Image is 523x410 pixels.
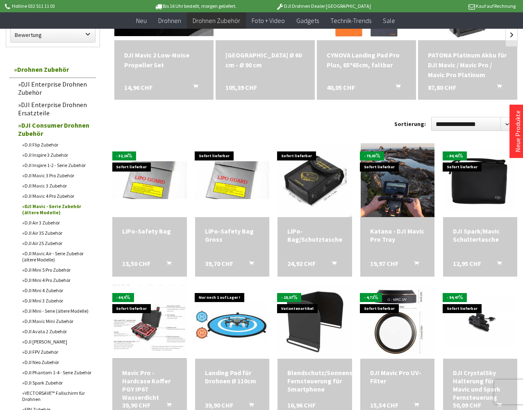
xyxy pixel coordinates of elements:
[122,369,177,401] div: Mavic Pro - Hardcase Koffer PGY IP67 Wasserdicht
[443,297,517,347] img: DJI CrystalSky Halterung für Mavic und Spark Fernsteuerung
[131,1,259,11] p: Bis 16 Uhr bestellt, morgen geliefert.
[370,227,425,243] div: Katana - DJI Mavic Pro Tray
[287,259,316,268] span: 24,92 CHF
[18,191,96,201] a: DJI Mavic 4 Pro Zubehör
[18,140,96,150] a: DJI Flip Zubehör
[370,369,425,385] div: DJI Mavic Pro UV-Filter
[370,259,398,268] span: 19,97 CHF
[370,401,398,409] span: 15,54 CHF
[296,16,319,25] span: Gadgets
[18,228,96,238] a: DJI Air 3S Zubehör
[361,143,434,217] img: Katana - DJI Mavic Pro Tray
[18,337,96,347] a: DJI [PERSON_NAME]
[205,227,259,243] div: LiPo-Safety Bag Gross
[18,378,96,388] a: DJI Spark Zubehör
[278,285,352,359] img: Blendschutz/Sonnenschutz Fernsteuerung für Smartphone
[287,369,342,393] a: Blendschutz/Sonnenschutz Fernsteuerung für Smartphone 16,96 CHF
[225,50,305,70] a: [GEOGRAPHIC_DATA] Ø 60 cm - Ø 90 cm 105,39 CHF
[18,357,96,367] a: DJI Neo Zubehör
[187,12,246,29] a: Drohnen Zubehör
[278,143,352,217] img: LiPo-Bag/Schutztasche
[18,316,96,326] a: DJI Mavic Mini Zubehör
[10,61,96,78] a: Drohnen Zubehör
[124,82,152,92] span: 14,96 CHF
[193,16,240,25] span: Drohnen Zubehör
[327,82,355,92] span: 40,05 CHF
[428,50,507,80] a: PATONA Platinum Akku für DJI Mavic / Mavic Pro / Mavic Pro Platinum 87,80 CHF In den Warenkorb
[287,227,342,243] div: LiPo-Bag/Schutztasche
[225,82,257,92] span: 105,39 CHF
[18,248,96,265] a: DJI Mavic Air - Serie Zubehör (ältere Modelle)
[239,259,259,270] button: In den Warenkorb
[386,82,405,93] button: In den Warenkorb
[383,16,395,25] span: Sale
[122,259,150,268] span: 13,50 CHF
[377,12,401,29] a: Sale
[327,50,406,70] a: CYNOVA Landing Pad Pro Plus, 65*65cm, faltbar 40,05 CHF In den Warenkorb
[453,369,507,401] div: DJI CrystalSky Halterung für Mavic und Spark Fernsteuerung
[18,367,96,378] a: DJI Phantom 1-4 - Serie Zubehör
[443,149,517,211] img: DJI Spark/Mavic Schultertasche
[122,227,177,235] a: LiPo-Safety Bag 13,50 CHF In den Warenkorb
[18,295,96,306] a: DJI Mini 3 Zubehör
[514,110,522,152] a: Neue Produkte
[394,117,426,131] label: Sortierung:
[361,285,434,359] img: DJI Mavic Pro UV-Filter
[453,227,507,243] a: DJI Spark/Mavic Schultertasche 12,95 CHF In den Warenkorb
[370,227,425,243] a: Katana - DJI Mavic Pro Tray 19,97 CHF In den Warenkorb
[252,16,285,25] span: Foto + Video
[387,1,515,11] p: Kauf auf Rechnung
[370,369,425,385] a: DJI Mavic Pro UV-Filter 15,54 CHF In den Warenkorb
[136,16,147,25] span: Neu
[18,150,96,160] a: DJI Inspire 3 Zubehör
[225,50,305,70] div: [GEOGRAPHIC_DATA] Ø 60 cm - Ø 90 cm
[195,302,269,341] img: Landing Pad für Drohnen Ø 110cm
[3,1,131,11] p: Hotline 032 511 11 03
[18,388,96,404] a: VECTORSAVE™ Fallschirm für Drohnen
[18,181,96,191] a: DJI Mavic 3 Zubehör
[453,401,481,409] span: 50,09 CHF
[428,50,507,80] div: PATONA Platinum Akku für DJI Mavic / Mavic Pro / Mavic Pro Platinum
[487,82,507,93] button: In den Warenkorb
[18,275,96,285] a: DJI Mini 4 Pro Zubehör
[291,12,325,29] a: Gadgets
[287,227,342,243] a: LiPo-Bag/Schutztasche 24,92 CHF In den Warenkorb
[14,119,96,140] a: DJI Consumer Drohnen Zubehör
[112,161,186,199] img: LiPo-Safety Bag
[158,16,181,25] span: Drohnen
[325,12,377,29] a: Technik-Trends
[113,285,186,359] img: Mavic Pro - Hardcase Koffer PGY IP67 Wasserdicht
[453,259,481,268] span: 12,95 CHF
[18,238,96,248] a: DJI Air 2S Zubehör
[18,306,96,316] a: DJI Mini - Serie (ältere Modelle)
[18,170,96,181] a: DJI Mavic 3 Pro Zubehör
[18,347,96,357] a: DJI FPV Zubehör
[157,259,176,270] button: In den Warenkorb
[453,369,507,401] a: DJI CrystalSky Halterung für Mavic und Spark Fernsteuerung 50,09 CHF In den Warenkorb
[330,16,371,25] span: Technik-Trends
[287,369,342,393] div: Blendschutz/Sonnenschutz Fernsteuerung für Smartphone
[453,227,507,243] div: DJI Spark/Mavic Schultertasche
[18,201,96,218] a: DJI Mavic - Serie Zubehör (ältere Modelle)
[124,50,204,70] div: DJI Mavic 2 Low-Noise Propeller Set
[14,98,96,119] a: DJI Enterprise Drohnen Ersatzteile
[327,50,406,70] div: CYNOVA Landing Pad Pro Plus, 65*65cm, faltbar
[11,27,95,42] label: Bewertung
[428,82,456,92] span: 87,80 CHF
[322,259,341,270] button: In den Warenkorb
[122,401,150,409] span: 39,90 CHF
[205,369,259,385] div: Landing Pad für Drohnen Ø 110cm
[18,160,96,170] a: DJI Inspire 1-2 - Serie Zubehör
[122,227,177,235] div: LiPo-Safety Bag
[287,401,316,409] span: 16,96 CHF
[183,82,203,93] button: In den Warenkorb
[404,259,424,270] button: In den Warenkorb
[205,369,259,385] a: Landing Pad für Drohnen Ø 110cm 39,90 CHF In den Warenkorb
[195,161,269,199] img: LiPo-Safety Bag Gross
[18,265,96,275] a: DJI Mini 5 Pro Zubehör
[205,401,233,409] span: 39,90 CHF
[122,369,177,401] a: Mavic Pro - Hardcase Koffer PGY IP67 Wasserdicht 39,90 CHF In den Warenkorb
[487,259,507,270] button: In den Warenkorb
[18,218,96,228] a: DJI Air 3 Zubehör
[18,326,96,337] a: DJI Avata 2 Zubehör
